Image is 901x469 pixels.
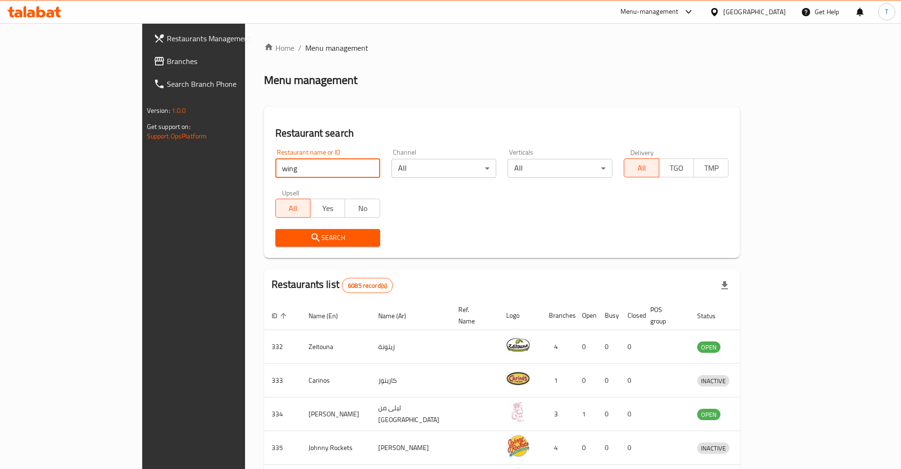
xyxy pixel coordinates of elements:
[574,364,597,397] td: 0
[697,341,720,353] div: OPEN
[283,232,373,244] span: Search
[620,330,643,364] td: 0
[272,310,290,322] span: ID
[541,330,574,364] td: 4
[391,159,496,178] div: All
[167,78,285,90] span: Search Branch Phone
[597,330,620,364] td: 0
[506,367,530,390] img: Carinos
[275,229,380,247] button: Search
[146,73,292,95] a: Search Branch Phone
[508,159,612,178] div: All
[697,310,728,322] span: Status
[167,55,285,67] span: Branches
[574,301,597,330] th: Open
[172,104,186,117] span: 1.0.0
[371,364,451,397] td: كارينوز
[663,161,690,175] span: TGO
[275,199,310,218] button: All
[301,330,371,364] td: Zeitouna
[723,7,786,17] div: [GEOGRAPHIC_DATA]
[506,400,530,424] img: Leila Min Lebnan
[697,442,729,454] div: INACTIVE
[697,443,729,454] span: INACTIVE
[541,301,574,330] th: Branches
[597,431,620,465] td: 0
[147,104,170,117] span: Version:
[272,277,393,293] h2: Restaurants list
[541,364,574,397] td: 1
[506,434,530,458] img: Johnny Rockets
[713,274,736,297] div: Export file
[264,73,357,88] h2: Menu management
[349,202,376,215] span: No
[342,281,392,290] span: 6085 record(s)
[885,7,888,17] span: T
[301,364,371,397] td: Carinos
[309,310,350,322] span: Name (En)
[371,431,451,465] td: [PERSON_NAME]
[624,158,659,177] button: All
[371,330,451,364] td: زيتونة
[541,397,574,431] td: 3
[597,397,620,431] td: 0
[620,364,643,397] td: 0
[574,431,597,465] td: 0
[275,159,380,178] input: Search for restaurant name or ID..
[541,431,574,465] td: 4
[620,6,679,18] div: Menu-management
[378,310,419,322] span: Name (Ar)
[628,161,655,175] span: All
[499,301,541,330] th: Logo
[697,342,720,353] span: OPEN
[574,330,597,364] td: 0
[298,42,301,54] li: /
[147,130,207,142] a: Support.OpsPlatform
[147,120,191,133] span: Get support on:
[698,161,725,175] span: TMP
[506,333,530,357] img: Zeitouna
[275,126,729,140] h2: Restaurant search
[458,304,487,327] span: Ref. Name
[620,397,643,431] td: 0
[146,27,292,50] a: Restaurants Management
[342,278,393,293] div: Total records count
[659,158,694,177] button: TGO
[264,42,740,54] nav: breadcrumb
[280,202,307,215] span: All
[301,397,371,431] td: [PERSON_NAME]
[630,149,654,156] label: Delivery
[693,158,728,177] button: TMP
[146,50,292,73] a: Branches
[310,199,345,218] button: Yes
[167,33,285,44] span: Restaurants Management
[697,409,720,420] span: OPEN
[345,199,380,218] button: No
[697,409,720,420] div: OPEN
[650,304,678,327] span: POS group
[305,42,368,54] span: Menu management
[597,301,620,330] th: Busy
[371,397,451,431] td: ليلى من [GEOGRAPHIC_DATA]
[574,397,597,431] td: 1
[314,202,341,215] span: Yes
[620,431,643,465] td: 0
[597,364,620,397] td: 0
[620,301,643,330] th: Closed
[301,431,371,465] td: Johnny Rockets
[697,376,729,386] span: INACTIVE
[282,189,300,196] label: Upsell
